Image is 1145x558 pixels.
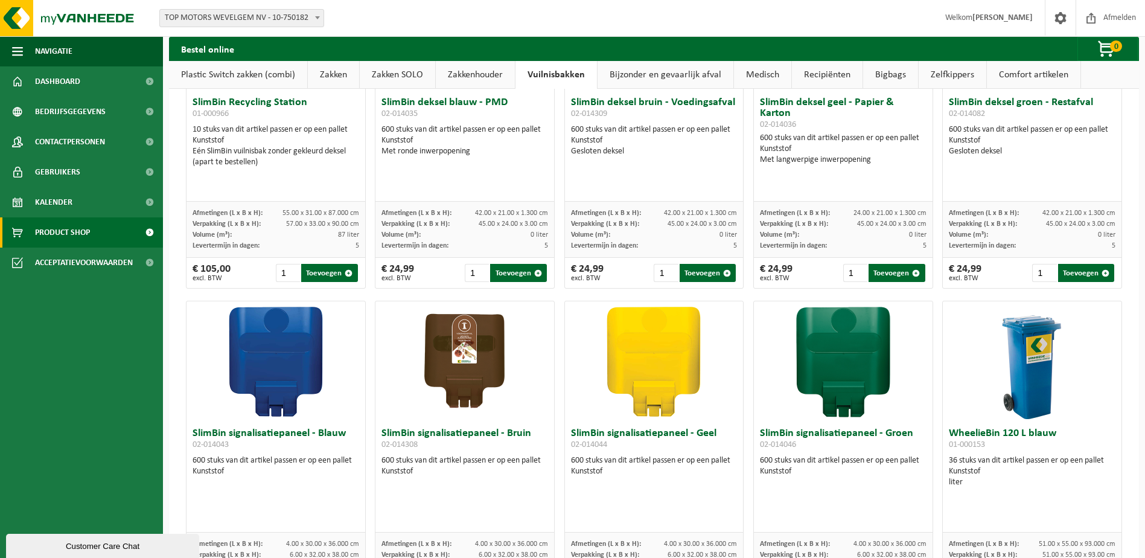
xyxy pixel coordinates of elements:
a: Zakken SOLO [360,61,435,89]
span: 5 [544,242,548,249]
span: 42.00 x 21.00 x 1.300 cm [475,210,548,217]
a: Plastic Switch zakken (combi) [169,61,307,89]
span: 02-014035 [381,109,418,118]
span: 0 [1110,40,1122,52]
div: 600 stuks van dit artikel passen er op een pallet [949,124,1115,157]
a: Comfort artikelen [987,61,1080,89]
span: Navigatie [35,36,72,66]
div: 600 stuks van dit artikel passen er op een pallet [571,455,738,477]
span: 5 [356,242,359,249]
div: Kunststof [193,135,359,146]
div: Kunststof [571,135,738,146]
h3: WheelieBin 120 L blauw [949,428,1115,452]
div: 600 stuks van dit artikel passen er op een pallet [381,455,548,477]
a: Zelfkippers [919,61,986,89]
span: Levertermijn in dagen: [381,242,448,249]
div: Kunststof [571,466,738,477]
span: 02-014036 [760,120,796,129]
a: Recipiënten [792,61,863,89]
input: 1 [843,264,867,282]
span: Verpakking (L x B x H): [949,220,1017,228]
span: Verpakking (L x B x H): [193,220,261,228]
a: Zakken [308,61,359,89]
button: Toevoegen [680,264,736,282]
div: € 24,99 [760,264,793,282]
a: Bijzonder en gevaarlijk afval [598,61,733,89]
span: Volume (m³): [381,231,421,239]
span: 5 [1112,242,1115,249]
span: Volume (m³): [571,231,610,239]
button: Toevoegen [490,264,546,282]
span: 45.00 x 24.00 x 3.00 cm [479,220,548,228]
h3: SlimBin signalisatiepaneel - Groen [760,428,927,452]
span: 0 liter [531,231,548,239]
span: excl. BTW [760,275,793,282]
span: Volume (m³): [949,231,988,239]
span: 45.00 x 24.00 x 3.00 cm [1046,220,1115,228]
span: 87 liter [338,231,359,239]
span: 5 [733,242,737,249]
span: 0 liter [719,231,737,239]
h3: SlimBin deksel bruin - Voedingsafval [571,97,738,121]
span: 02-014082 [949,109,985,118]
span: 4.00 x 30.00 x 36.000 cm [664,540,737,548]
span: 5 [923,242,927,249]
button: Toevoegen [1058,264,1114,282]
span: 55.00 x 31.00 x 87.000 cm [282,210,359,217]
div: 36 stuks van dit artikel passen er op een pallet [949,455,1115,488]
input: 1 [276,264,300,282]
div: 10 stuks van dit artikel passen er op een pallet [193,124,359,168]
div: Kunststof [949,135,1115,146]
span: Volume (m³): [760,231,799,239]
span: 02-014309 [571,109,607,118]
span: 01-000966 [193,109,229,118]
div: Met langwerpige inwerpopening [760,155,927,165]
input: 1 [1032,264,1056,282]
div: Kunststof [949,466,1115,477]
span: Levertermijn in dagen: [949,242,1016,249]
h3: SlimBin deksel groen - Restafval [949,97,1115,121]
h3: SlimBin signalisatiepaneel - Blauw [193,428,359,452]
span: Acceptatievoorwaarden [35,248,133,278]
div: Kunststof [193,466,359,477]
div: 600 stuks van dit artikel passen er op een pallet [760,455,927,477]
span: Afmetingen (L x B x H): [949,540,1019,548]
span: excl. BTW [571,275,604,282]
div: Eén SlimBin vuilnisbak zonder gekleurd deksel (apart te bestellen) [193,146,359,168]
span: 24.00 x 21.00 x 1.300 cm [853,210,927,217]
span: Volume (m³): [193,231,232,239]
div: 600 stuks van dit artikel passen er op een pallet [193,455,359,477]
h3: SlimBin Recycling Station [193,97,359,121]
span: Bedrijfsgegevens [35,97,106,127]
h3: SlimBin deksel blauw - PMD [381,97,548,121]
span: 4.00 x 30.00 x 36.000 cm [475,540,548,548]
div: Kunststof [760,466,927,477]
span: Afmetingen (L x B x H): [760,540,830,548]
span: 0 liter [1098,231,1115,239]
span: Afmetingen (L x B x H): [193,540,263,548]
span: excl. BTW [949,275,981,282]
button: Toevoegen [301,264,357,282]
span: Levertermijn in dagen: [193,242,260,249]
span: 57.00 x 33.00 x 90.00 cm [286,220,359,228]
span: Afmetingen (L x B x H): [571,210,641,217]
img: 02-014308 [404,301,525,422]
div: € 24,99 [381,264,414,282]
button: 0 [1077,37,1138,61]
iframe: chat widget [6,531,202,558]
div: Gesloten deksel [571,146,738,157]
a: Bigbags [863,61,918,89]
h3: SlimBin signalisatiepaneel - Bruin [381,428,548,452]
a: Vuilnisbakken [515,61,597,89]
span: Levertermijn in dagen: [571,242,638,249]
span: 4.00 x 30.00 x 36.000 cm [853,540,927,548]
span: Afmetingen (L x B x H): [381,210,451,217]
div: 600 stuks van dit artikel passen er op een pallet [381,124,548,157]
div: 600 stuks van dit artikel passen er op een pallet [571,124,738,157]
span: 45.00 x 24.00 x 3.00 cm [668,220,737,228]
button: Toevoegen [869,264,925,282]
span: Product Shop [35,217,90,248]
div: € 24,99 [949,264,981,282]
h3: SlimBin deksel geel - Papier & Karton [760,97,927,130]
div: € 105,00 [193,264,231,282]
